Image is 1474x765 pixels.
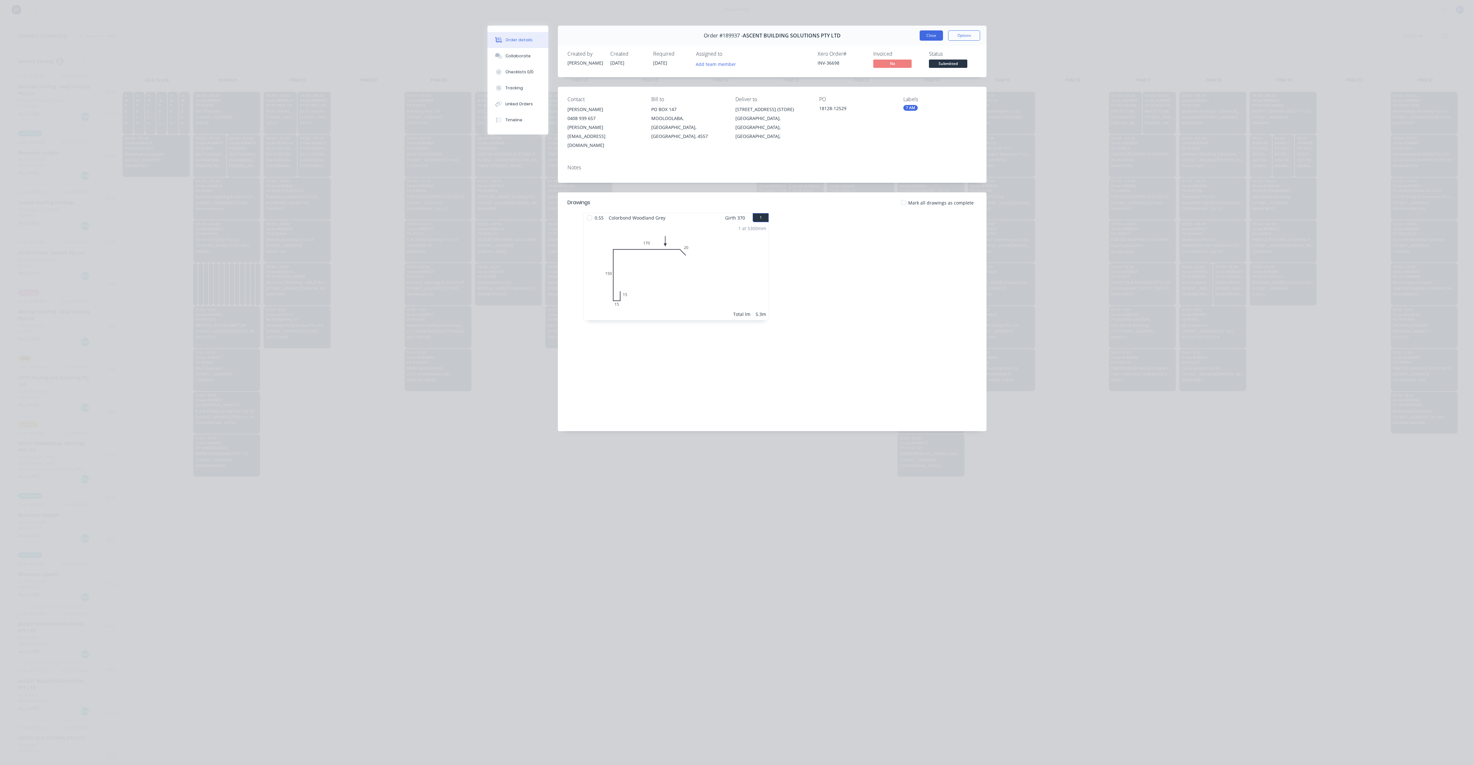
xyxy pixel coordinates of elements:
div: 01515150170201 at 5300mmTotal lm5.3m [584,222,769,320]
div: Assigned to [696,51,760,57]
div: MOOLOOLABA, [GEOGRAPHIC_DATA], [GEOGRAPHIC_DATA], 4557 [651,114,725,141]
button: Linked Orders [487,96,548,112]
span: Submitted [929,60,967,68]
div: Invoiced [873,51,921,57]
span: ASCENT BUILDING SOLUTIONS PTY LTD [743,33,841,39]
div: Total lm [733,311,750,318]
div: 0408 939 657 [567,114,641,123]
div: PO BOX 147MOOLOOLABA, [GEOGRAPHIC_DATA], [GEOGRAPHIC_DATA], 4557 [651,105,725,141]
button: Checklists 0/0 [487,64,548,80]
div: 1 at 5300mm [738,225,766,232]
div: Tracking [505,85,523,91]
div: PO BOX 147 [651,105,725,114]
div: [PERSON_NAME][EMAIL_ADDRESS][DOMAIN_NAME] [567,123,641,150]
div: [GEOGRAPHIC_DATA], [GEOGRAPHIC_DATA], [GEOGRAPHIC_DATA], [735,114,809,141]
button: Timeline [487,112,548,128]
div: [STREET_ADDRESS] (STORE) [735,105,809,114]
div: Timeline [505,117,522,123]
button: Order details [487,32,548,48]
div: Created by [567,51,603,57]
div: Bill to [651,96,725,102]
div: Order details [505,37,533,43]
span: Colorbond Woodland Grey [606,213,668,222]
button: Submitted [929,60,967,69]
div: Status [929,51,977,57]
div: Checklists 0/0 [505,69,534,75]
div: 5.3m [756,311,766,318]
div: Contact [567,96,641,102]
div: PO [819,96,893,102]
div: 18128-12529 [819,105,893,114]
button: Close [920,30,943,41]
div: Created [610,51,646,57]
div: Labels [903,96,977,102]
span: 0.55 [592,213,606,222]
div: [PERSON_NAME]0408 939 657[PERSON_NAME][EMAIL_ADDRESS][DOMAIN_NAME] [567,105,641,150]
div: Drawings [567,199,590,206]
div: Linked Orders [505,101,533,107]
div: Required [653,51,688,57]
span: [DATE] [610,60,624,66]
span: Girth 370 [725,213,745,222]
div: Deliver to [735,96,809,102]
div: Collaborate [505,53,531,59]
span: Order #189937 - [704,33,743,39]
div: Notes [567,165,977,171]
div: [STREET_ADDRESS] (STORE)[GEOGRAPHIC_DATA], [GEOGRAPHIC_DATA], [GEOGRAPHIC_DATA], [735,105,809,141]
button: Add team member [696,60,740,68]
button: Tracking [487,80,548,96]
div: 7 AM [903,105,918,111]
div: [PERSON_NAME] [567,105,641,114]
button: Collaborate [487,48,548,64]
div: Xero Order # [818,51,866,57]
button: Add team member [693,60,740,68]
div: [PERSON_NAME] [567,60,603,66]
div: INV-36698 [818,60,866,66]
span: No [873,60,912,68]
button: Options [948,30,980,41]
span: [DATE] [653,60,667,66]
button: 1 [753,213,769,222]
span: Mark all drawings as complete [908,199,974,206]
